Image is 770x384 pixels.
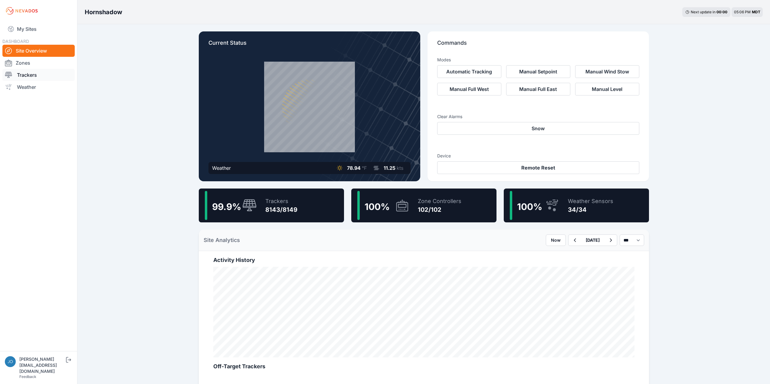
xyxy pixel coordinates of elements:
[204,236,240,244] h2: Site Analytics
[19,374,36,379] a: Feedback
[2,69,75,81] a: Trackers
[506,65,570,78] button: Manual Setpoint
[2,22,75,36] a: My Sites
[437,114,639,120] h3: Clear Alarms
[212,164,231,172] div: Weather
[5,6,39,16] img: Nevados
[691,10,716,14] span: Next update in
[568,197,613,205] div: Weather Sensors
[85,8,122,16] h3: Hornshadow
[208,39,411,52] p: Current Status
[213,256,634,264] h2: Activity History
[351,189,496,222] a: 100%Zone Controllers102/102
[362,165,367,171] span: °F
[506,83,570,95] button: Manual Full East
[2,57,75,69] a: Zones
[437,83,501,95] button: Manual Full West
[546,234,566,246] button: Now
[347,165,361,171] span: 78.94
[19,356,65,374] div: [PERSON_NAME][EMAIL_ADDRESS][DOMAIN_NAME]
[504,189,649,222] a: 100%Weather Sensors34/34
[418,205,461,214] div: 102/102
[265,197,297,205] div: Trackers
[581,235,605,246] button: [DATE]
[418,197,461,205] div: Zone Controllers
[199,189,344,222] a: 99.9%Trackers8143/8149
[2,39,29,44] span: DASHBOARD
[437,153,639,159] h3: Device
[213,362,634,371] h2: Off-Target Trackers
[265,205,297,214] div: 8143/8149
[2,81,75,93] a: Weather
[437,65,501,78] button: Automatic Tracking
[517,201,542,212] span: 100 %
[212,201,241,212] span: 99.9 %
[575,65,639,78] button: Manual Wind Stow
[568,205,613,214] div: 34/34
[384,165,395,171] span: 11.25
[437,39,639,52] p: Commands
[437,161,639,174] button: Remote Reset
[734,10,751,14] span: 05:06 PM
[365,201,390,212] span: 100 %
[575,83,639,95] button: Manual Level
[5,356,16,367] img: jos@nevados.solar
[437,57,451,63] h3: Modes
[752,10,760,14] span: MDT
[85,4,122,20] nav: Breadcrumb
[716,10,727,15] div: 00 : 00
[437,122,639,135] button: Snow
[397,165,403,171] span: kts
[2,45,75,57] a: Site Overview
